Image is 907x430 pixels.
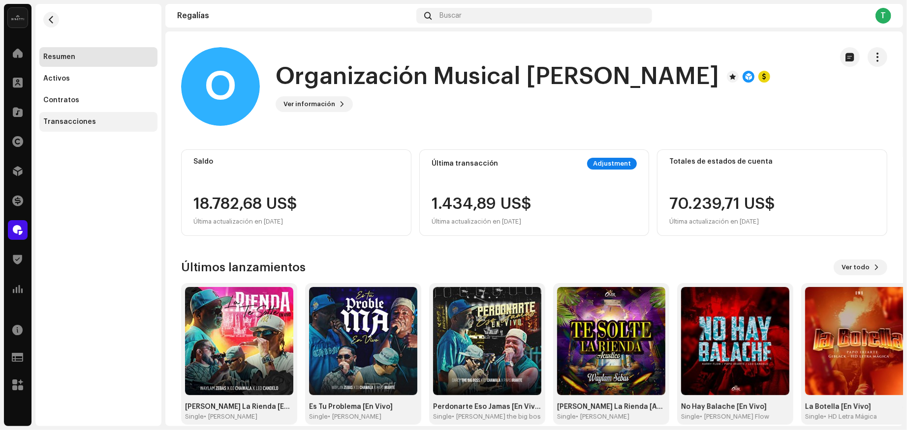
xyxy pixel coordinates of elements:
[185,413,204,421] div: Single
[432,216,532,228] div: Última actualización en [DATE]
[557,403,665,411] div: [PERSON_NAME] La Rienda [Acustico]
[681,413,700,421] div: Single
[39,90,157,110] re-m-nav-item: Contratos
[39,112,157,132] re-m-nav-item: Transacciones
[681,287,789,395] img: 40ac1f6c-ad96-41ce-a0a2-8ec73a06f465
[587,158,637,170] div: Adjustment
[204,413,257,421] div: • [PERSON_NAME]
[657,149,887,236] re-o-card-value: Totales de estados de cuenta
[193,216,297,228] div: Última actualización en [DATE]
[805,413,824,421] div: Single
[452,413,544,421] div: • [PERSON_NAME] the big boss
[181,259,306,275] h3: Últimos lanzamientos
[876,8,891,24] div: T
[309,287,417,395] img: 10257255-812f-49ba-bd3e-28110541f267
[432,160,498,168] div: Última transacción
[309,403,417,411] div: Es Tu Problema [En Vivo]
[576,413,629,421] div: • [PERSON_NAME]
[39,69,157,88] re-m-nav-item: Activos
[185,403,293,411] div: [PERSON_NAME] La Rienda [En Vivo]
[328,413,381,421] div: • [PERSON_NAME]
[557,413,576,421] div: Single
[834,259,887,275] button: Ver todo
[193,158,399,166] div: Saldo
[181,47,260,126] div: O
[669,158,875,166] div: Totales de estados de cuenta
[177,12,412,20] div: Regalías
[276,96,353,112] button: Ver información
[557,287,665,395] img: 3e7fc926-e0e6-4f73-bf2a-b3e1cd3abcdf
[824,413,877,421] div: • HD Letra Mágica
[181,149,411,236] re-o-card-value: Saldo
[43,75,70,83] div: Activos
[681,403,789,411] div: No Hay Balache [En Vivo]
[276,61,719,92] h1: Organización Musical [PERSON_NAME]
[43,96,79,104] div: Contratos
[439,12,462,20] span: Buscar
[669,216,775,228] div: Última actualización en [DATE]
[283,94,335,114] span: Ver información
[39,47,157,67] re-m-nav-item: Resumen
[433,403,541,411] div: Perdonarte Eso Jamas [En Vivo]
[185,287,293,395] img: 74b41506-25e5-45c4-839b-5e7ca1244069
[433,287,541,395] img: fb0d33ad-934c-4fd1-a297-c6d2a730d32c
[309,413,328,421] div: Single
[8,8,28,28] img: 02a7c2d3-3c89-4098-b12f-2ff2945c95ee
[43,53,75,61] div: Resumen
[700,413,769,421] div: • [PERSON_NAME] Flow
[433,413,452,421] div: Single
[43,118,96,126] div: Transacciones
[842,258,870,277] span: Ver todo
